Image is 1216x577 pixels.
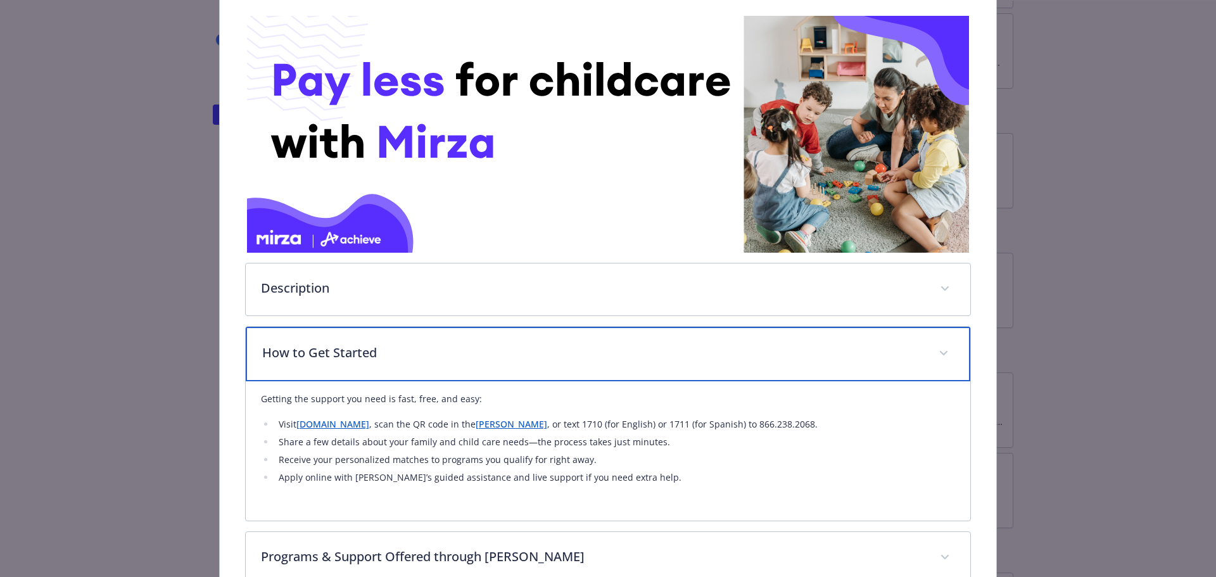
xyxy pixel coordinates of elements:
div: How to Get Started [246,327,971,381]
li: Share a few details about your family and child care needs—the process takes just minutes. [275,434,956,450]
div: Description [246,263,971,315]
p: Description [261,279,925,298]
p: How to Get Started [262,343,924,362]
a: [PERSON_NAME] [476,418,547,430]
li: Apply online with [PERSON_NAME]’s guided assistance and live support if you need extra help. [275,470,956,485]
p: Getting the support you need is fast, free, and easy: [261,391,956,407]
p: Programs & Support Offered through [PERSON_NAME] [261,547,925,566]
div: How to Get Started [246,381,971,521]
li: Receive your personalized matches to programs you qualify for right away. [275,452,956,467]
a: [DOMAIN_NAME] [296,418,369,430]
img: banner [247,16,969,253]
li: Visit , scan the QR code in the , or text 1710 (for English) or 1711 (for Spanish) to 866.238.2068. [275,417,956,432]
